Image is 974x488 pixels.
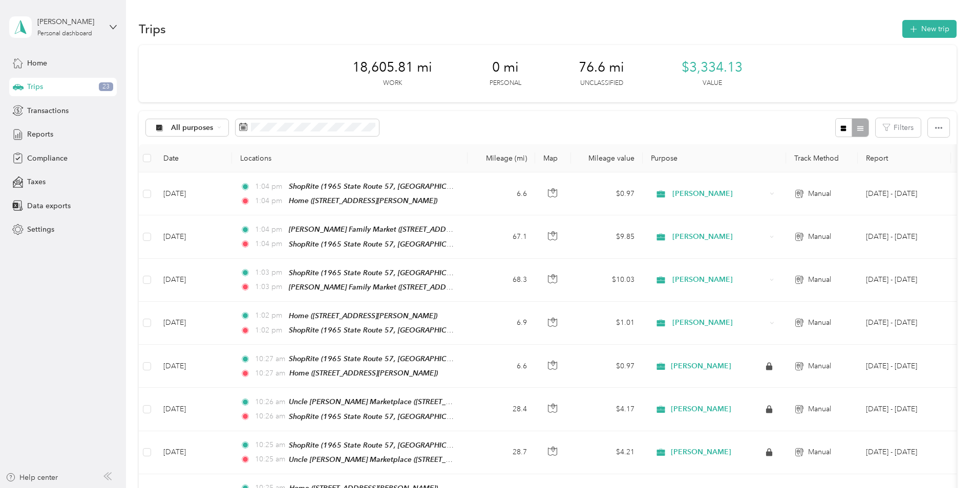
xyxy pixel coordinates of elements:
span: 76.6 mi [579,59,624,76]
th: Map [535,144,571,172]
td: $9.85 [571,215,643,258]
td: [DATE] [155,259,232,302]
span: Compliance [27,153,68,164]
h1: Trips [139,24,166,34]
span: Trips [27,81,43,92]
td: $4.17 [571,388,643,431]
span: [PERSON_NAME] Family Market ([STREET_ADDRESS]) [289,283,467,292]
td: [DATE] [155,388,232,431]
span: ShopRite (1965 State Route 57, [GEOGRAPHIC_DATA], [GEOGRAPHIC_DATA]) [289,269,547,277]
td: 67.1 [468,215,535,258]
th: Purpose [643,144,786,172]
span: Manual [808,188,831,199]
span: [PERSON_NAME] [672,188,766,199]
span: ShopRite (1965 State Route 57, [GEOGRAPHIC_DATA], [GEOGRAPHIC_DATA]) [289,182,547,191]
span: Manual [808,361,831,372]
span: Home [27,58,47,69]
td: [DATE] [155,172,232,215]
span: [PERSON_NAME] [671,448,731,457]
span: Home ([STREET_ADDRESS][PERSON_NAME]) [289,196,437,205]
span: 10:27 am [255,353,284,365]
span: 1:02 pm [255,310,284,321]
th: Mileage value [571,144,643,172]
span: 1:04 pm [255,224,284,235]
span: Manual [808,274,831,285]
span: 1:03 pm [255,267,284,278]
p: Work [383,79,402,88]
span: 10:26 am [255,396,284,408]
span: Home ([STREET_ADDRESS][PERSON_NAME]) [289,312,437,320]
td: $10.03 [571,259,643,302]
iframe: Everlance-gr Chat Button Frame [917,431,974,488]
button: New trip [902,20,957,38]
td: $4.21 [571,431,643,474]
td: [DATE] [155,431,232,474]
span: Manual [808,231,831,242]
span: [PERSON_NAME] Family Market ([STREET_ADDRESS]) [289,225,467,234]
span: ShopRite (1965 State Route 57, [GEOGRAPHIC_DATA], [GEOGRAPHIC_DATA]) [289,326,547,335]
td: 6.9 [468,302,535,345]
th: Locations [232,144,468,172]
td: Aug 16 - 31, 2025 [858,302,951,345]
span: ShopRite (1965 State Route 57, [GEOGRAPHIC_DATA], [GEOGRAPHIC_DATA]) [289,354,547,363]
span: 1:04 pm [255,238,284,250]
span: Data exports [27,201,71,211]
span: ShopRite (1965 State Route 57, [GEOGRAPHIC_DATA], [GEOGRAPHIC_DATA]) [289,240,547,249]
div: [PERSON_NAME] [37,16,101,27]
td: Aug 16 - 31, 2025 [858,172,951,215]
td: 28.4 [468,388,535,431]
span: [PERSON_NAME] [672,317,766,328]
span: 18,605.81 mi [352,59,432,76]
td: [DATE] [155,345,232,388]
span: Manual [808,447,831,458]
span: 23 [99,82,113,92]
td: $1.01 [571,302,643,345]
span: 10:26 am [255,411,284,422]
span: All purposes [171,124,214,131]
span: [PERSON_NAME] [672,231,766,242]
span: 1:02 pm [255,325,284,336]
td: Aug 16 - 31, 2025 [858,259,951,302]
span: [PERSON_NAME] [671,362,731,371]
p: Unclassified [580,79,623,88]
span: Settings [27,224,54,235]
th: Mileage (mi) [468,144,535,172]
span: [PERSON_NAME] [671,405,731,414]
div: Personal dashboard [37,31,92,37]
span: Uncle [PERSON_NAME] Marketplace ([STREET_ADDRESS][PERSON_NAME]) [289,455,540,464]
td: $0.97 [571,345,643,388]
td: $0.97 [571,172,643,215]
span: Manual [808,317,831,328]
span: 10:25 am [255,454,284,465]
span: Taxes [27,176,46,187]
span: ShopRite (1965 State Route 57, [GEOGRAPHIC_DATA], [GEOGRAPHIC_DATA]) [289,412,547,421]
td: Aug 1 - 15, 2025 [858,431,951,474]
span: 1:04 pm [255,195,284,207]
td: 6.6 [468,172,535,215]
td: Aug 1 - 15, 2025 [858,345,951,388]
span: $3,334.13 [682,59,743,76]
button: Help center [6,472,58,483]
span: Home ([STREET_ADDRESS][PERSON_NAME]) [289,369,438,377]
span: [PERSON_NAME] [672,274,766,285]
td: [DATE] [155,215,232,258]
span: Manual [808,404,831,415]
td: 68.3 [468,259,535,302]
td: Aug 1 - 15, 2025 [858,388,951,431]
span: 10:27 am [255,368,285,379]
span: Transactions [27,105,69,116]
span: ShopRite (1965 State Route 57, [GEOGRAPHIC_DATA], [GEOGRAPHIC_DATA]) [289,441,547,450]
td: [DATE] [155,302,232,345]
span: Uncle [PERSON_NAME] Marketplace ([STREET_ADDRESS][PERSON_NAME]) [289,397,540,406]
span: 0 mi [492,59,519,76]
span: Reports [27,129,53,140]
span: 1:03 pm [255,281,284,293]
th: Track Method [786,144,858,172]
td: 28.7 [468,431,535,474]
span: 10:25 am [255,439,284,451]
p: Personal [490,79,521,88]
span: 1:04 pm [255,181,284,192]
button: Filters [876,118,921,137]
th: Date [155,144,232,172]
